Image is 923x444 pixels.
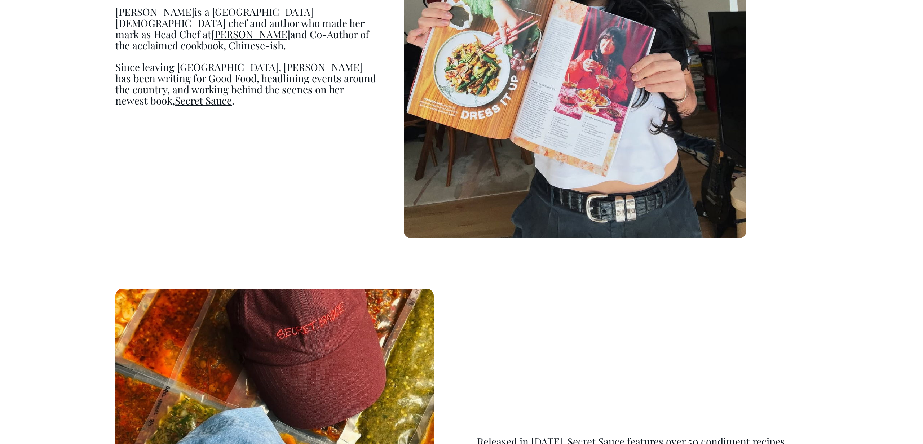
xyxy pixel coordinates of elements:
[115,6,379,51] p: is a [GEOGRAPHIC_DATA][DEMOGRAPHIC_DATA] chef and author who made her mark as Head Chef at and Co...
[175,94,232,107] a: Secret Sauce
[211,27,290,41] a: [PERSON_NAME]
[115,62,379,106] p: Since leaving [GEOGRAPHIC_DATA], [PERSON_NAME] has been writing for Good Food, headlining events ...
[115,5,194,18] a: [PERSON_NAME]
